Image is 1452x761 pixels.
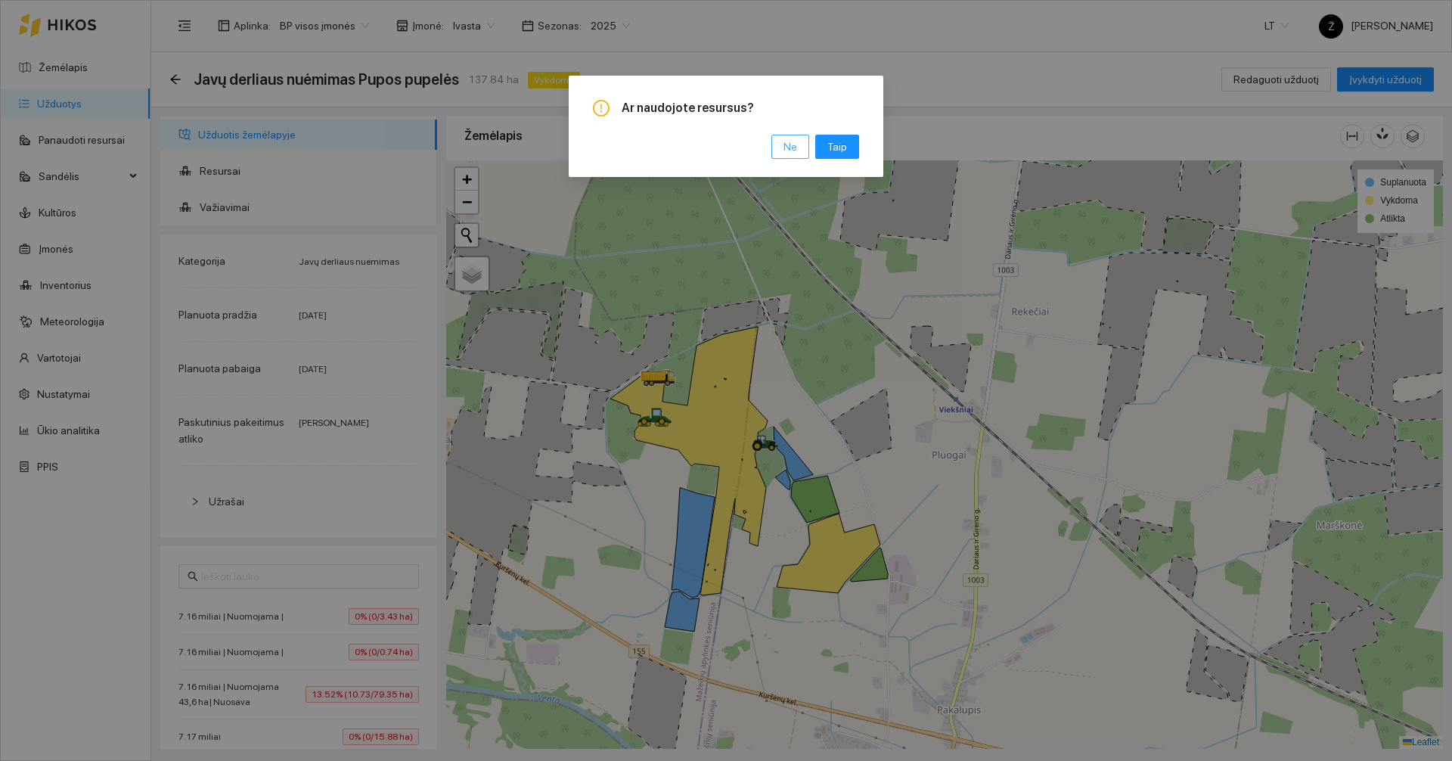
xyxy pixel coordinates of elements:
span: Ne [783,138,797,155]
span: Ar naudojote resursus? [622,100,859,116]
button: Ne [771,135,809,159]
button: Taip [815,135,859,159]
span: Taip [827,138,847,155]
span: exclamation-circle [593,100,610,116]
